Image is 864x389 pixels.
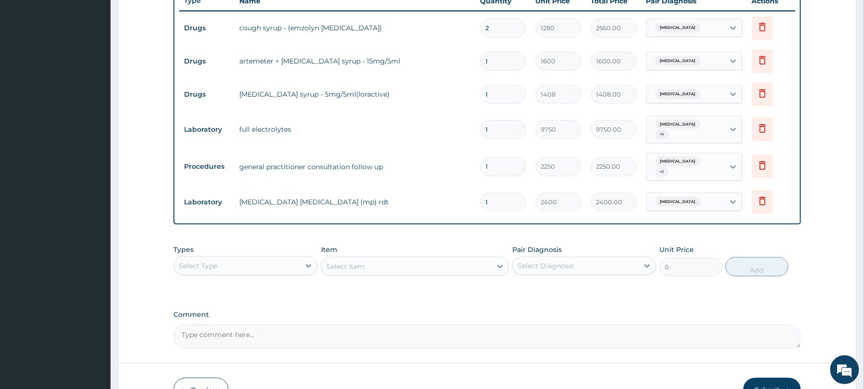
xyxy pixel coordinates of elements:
span: [MEDICAL_DATA] [655,23,701,33]
label: Unit Price [660,245,694,254]
td: Drugs [179,19,235,37]
span: [MEDICAL_DATA] [655,197,701,207]
span: + 1 [655,130,669,139]
td: general practitioner consultation follow up [235,157,476,176]
label: Comment [173,311,801,319]
td: cough syrup - (emzolyn [MEDICAL_DATA]) [235,18,476,38]
label: Item [321,245,337,254]
div: Minimize live chat window [158,5,181,28]
span: [MEDICAL_DATA] [655,89,701,99]
span: [MEDICAL_DATA] [655,56,701,66]
td: [MEDICAL_DATA] [MEDICAL_DATA] (mp) rdt [235,192,476,212]
label: Types [173,246,194,254]
textarea: Type your message and hit 'Enter' [5,263,183,296]
button: Add [726,257,789,276]
span: We're online! [56,121,133,218]
div: Select Diagnosis [518,261,574,271]
td: Procedures [179,158,235,176]
td: Drugs [179,86,235,103]
td: Drugs [179,52,235,70]
span: [MEDICAL_DATA] [655,120,701,129]
td: artemeter + [MEDICAL_DATA] syrup - 15mg/5ml [235,51,476,71]
td: full electrolytes [235,120,476,139]
td: Laboratory [179,193,235,211]
div: Select Type [179,261,217,271]
td: [MEDICAL_DATA] syrup - 5mg/5ml(loractive) [235,85,476,104]
img: d_794563401_company_1708531726252_794563401 [18,48,39,72]
td: Laboratory [179,121,235,138]
label: Pair Diagnosis [512,245,562,254]
div: Chat with us now [50,54,161,66]
span: [MEDICAL_DATA] [655,157,701,166]
span: + 1 [655,167,669,177]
